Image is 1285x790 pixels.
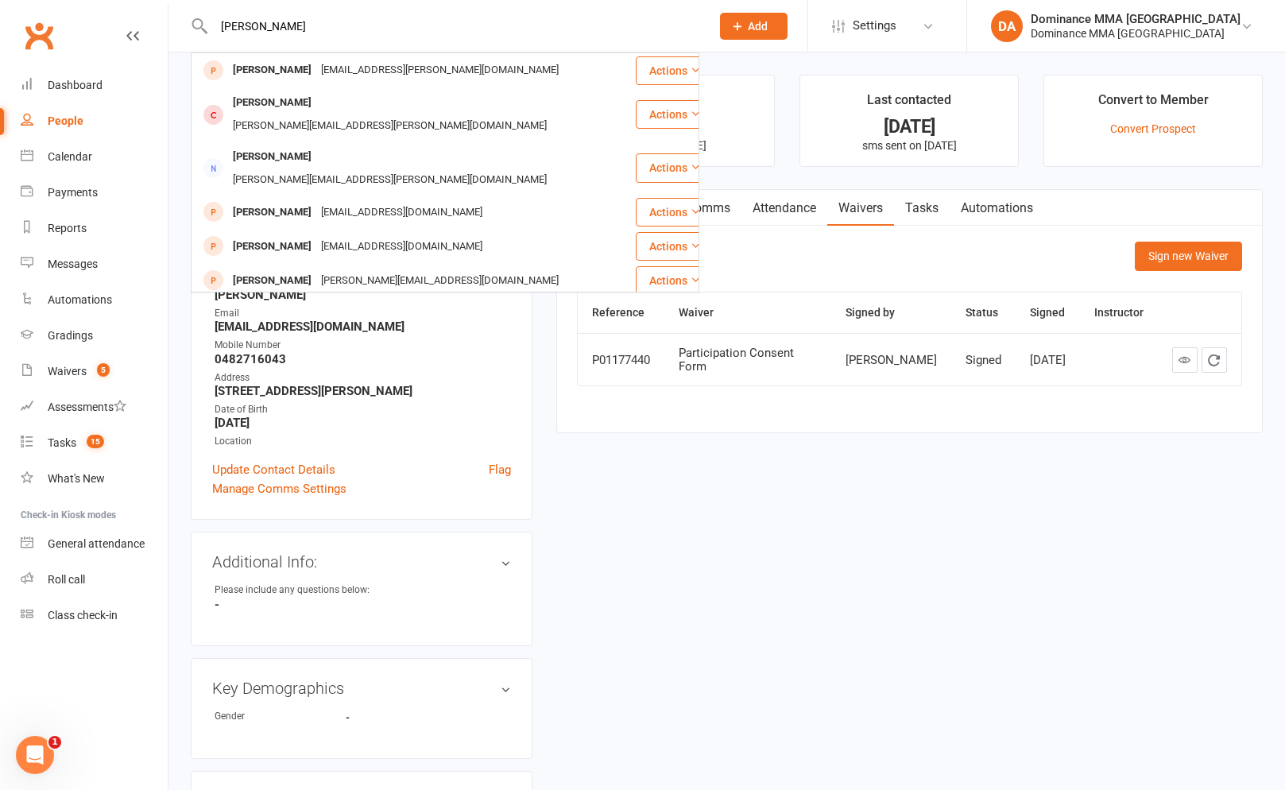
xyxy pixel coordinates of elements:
[741,190,827,227] a: Attendance
[21,354,168,389] a: Waivers 5
[1031,12,1240,26] div: Dominance MMA [GEOGRAPHIC_DATA]
[215,434,511,449] div: Location
[228,114,552,137] div: [PERSON_NAME][EMAIL_ADDRESS][PERSON_NAME][DOMAIN_NAME]
[1030,354,1066,367] div: [DATE]
[212,479,346,498] a: Manage Comms Settings
[679,347,817,373] div: Participation Consent Form
[215,402,511,417] div: Date of Birth
[212,553,511,571] h3: Additional Info:
[48,736,61,749] span: 1
[215,370,511,385] div: Address
[21,598,168,633] a: Class kiosk mode
[215,306,511,321] div: Email
[228,59,316,82] div: [PERSON_NAME]
[951,292,1016,333] th: Status
[48,222,87,234] div: Reports
[853,8,896,44] span: Settings
[48,609,118,622] div: Class check-in
[228,269,316,292] div: [PERSON_NAME]
[21,389,168,425] a: Assessments
[1080,292,1158,333] th: Instructor
[228,168,552,192] div: [PERSON_NAME][EMAIL_ADDRESS][PERSON_NAME][DOMAIN_NAME]
[48,293,112,306] div: Automations
[346,711,437,723] strong: -
[21,526,168,562] a: General attendance kiosk mode
[48,186,98,199] div: Payments
[21,68,168,103] a: Dashboard
[215,338,511,353] div: Mobile Number
[827,190,894,227] a: Waivers
[212,460,335,479] a: Update Contact Details
[48,114,83,127] div: People
[636,56,714,85] button: Actions
[1016,292,1080,333] th: Signed
[21,103,168,139] a: People
[228,235,316,258] div: [PERSON_NAME]
[87,435,104,448] span: 15
[215,319,511,334] strong: [EMAIL_ADDRESS][DOMAIN_NAME]
[48,472,105,485] div: What's New
[1031,26,1240,41] div: Dominance MMA [GEOGRAPHIC_DATA]
[592,354,650,367] div: P01177440
[21,139,168,175] a: Calendar
[636,232,714,261] button: Actions
[316,235,487,258] div: [EMAIL_ADDRESS][DOMAIN_NAME]
[48,329,93,342] div: Gradings
[636,100,714,129] button: Actions
[748,20,768,33] span: Add
[19,16,59,56] a: Clubworx
[1098,90,1209,118] div: Convert to Member
[831,292,951,333] th: Signed by
[21,562,168,598] a: Roll call
[316,201,487,224] div: [EMAIL_ADDRESS][DOMAIN_NAME]
[228,91,316,114] div: [PERSON_NAME]
[212,680,511,697] h3: Key Demographics
[48,150,92,163] div: Calendar
[97,363,110,377] span: 5
[636,198,714,227] button: Actions
[815,118,1004,135] div: [DATE]
[489,460,511,479] a: Flag
[815,139,1004,152] p: sms sent on [DATE]
[209,15,699,37] input: Search...
[215,709,346,724] div: Gender
[215,583,370,598] div: Please include any questions below:
[867,90,951,118] div: Last contacted
[228,201,316,224] div: [PERSON_NAME]
[966,354,1001,367] div: Signed
[48,365,87,378] div: Waivers
[21,246,168,282] a: Messages
[21,425,168,461] a: Tasks 15
[48,258,98,270] div: Messages
[636,153,714,182] button: Actions
[48,537,145,550] div: General attendance
[316,269,563,292] div: [PERSON_NAME][EMAIL_ADDRESS][DOMAIN_NAME]
[664,292,831,333] th: Waiver
[228,145,316,168] div: [PERSON_NAME]
[21,318,168,354] a: Gradings
[720,13,788,40] button: Add
[675,190,741,227] a: Comms
[48,401,126,413] div: Assessments
[846,354,937,367] div: [PERSON_NAME]
[48,79,103,91] div: Dashboard
[21,461,168,497] a: What's New
[215,416,511,430] strong: [DATE]
[215,384,511,398] strong: [STREET_ADDRESS][PERSON_NAME]
[48,573,85,586] div: Roll call
[21,211,168,246] a: Reports
[578,292,664,333] th: Reference
[1135,242,1242,270] button: Sign new Waiver
[215,288,511,302] strong: [PERSON_NAME]
[636,266,714,295] button: Actions
[21,282,168,318] a: Automations
[48,436,76,449] div: Tasks
[215,598,511,612] strong: -
[16,736,54,774] iframe: Intercom live chat
[950,190,1044,227] a: Automations
[894,190,950,227] a: Tasks
[1110,122,1196,135] a: Convert Prospect
[316,59,563,82] div: [EMAIL_ADDRESS][PERSON_NAME][DOMAIN_NAME]
[215,352,511,366] strong: 0482716043
[991,10,1023,42] div: DA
